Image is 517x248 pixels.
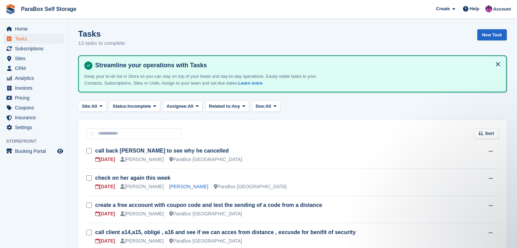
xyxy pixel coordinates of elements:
a: New Task [477,29,507,40]
span: Booking Portal [15,146,56,156]
h1: Tasks [78,29,125,38]
div: ParaBox [GEOGRAPHIC_DATA] [214,183,287,190]
a: menu [3,123,64,132]
button: Status: Incomplete [109,101,160,112]
a: menu [3,24,64,34]
div: [DATE] [95,183,115,190]
a: menu [3,103,64,112]
span: Incomplete [128,103,151,110]
span: Related to: [209,103,232,110]
span: Help [470,5,479,12]
div: [PERSON_NAME] [120,183,163,190]
a: menu [3,44,64,53]
button: Site: All [78,101,106,112]
span: Coupons [15,103,56,112]
a: menu [3,34,64,43]
div: [PERSON_NAME] [120,210,163,217]
div: ParaBox [GEOGRAPHIC_DATA] [169,237,242,245]
span: Pricing [15,93,56,103]
button: Assignee: All [163,101,203,112]
a: menu [3,54,64,63]
span: Home [15,24,56,34]
span: Status: [113,103,128,110]
div: [DATE] [95,156,115,163]
a: Learn more [238,81,262,86]
span: Assignee: [167,103,188,110]
p: Keep your to-do list in Stora so you can stay on top of your leads and day-to-day operations. Eas... [84,73,322,86]
img: stora-icon-8386f47178a22dfd0bd8f6a31ec36ba5ce8667c1dd55bd0f319d3a0aa187defe.svg [5,4,16,14]
div: [PERSON_NAME] [120,237,163,245]
span: Subscriptions [15,44,56,53]
span: CRM [15,64,56,73]
span: Any [232,103,240,110]
img: Paul Wolfson [485,5,492,12]
div: ParaBox [GEOGRAPHIC_DATA] [169,210,242,217]
a: Preview store [56,147,64,155]
span: Sites [15,54,56,63]
span: Storefront [6,138,68,145]
div: [PERSON_NAME] [120,156,163,163]
a: menu [3,146,64,156]
a: call client a14,a15, obligé , a16 and see if we can acces from distance , excusde for benifit of ... [95,229,356,235]
span: Sort [485,130,494,137]
span: Analytics [15,73,56,83]
span: All [265,103,271,110]
span: Create [436,5,450,12]
a: menu [3,113,64,122]
button: Related to: Any [205,101,249,112]
div: [DATE] [95,237,115,245]
span: Site: [82,103,91,110]
a: create a free accoount with coupon code and test the sending of a code from a distance [95,202,322,208]
a: ParaBox Self Storage [18,3,79,15]
a: [PERSON_NAME] [169,184,208,189]
a: menu [3,83,64,93]
h4: Streamline your operations with Tasks [92,61,501,69]
span: Invoices [15,83,56,93]
span: Due: [256,103,265,110]
span: Insurance [15,113,56,122]
a: check on her again this week [95,175,170,181]
span: All [91,103,97,110]
button: Due: All [252,101,280,112]
span: All [188,103,193,110]
div: ParaBox [GEOGRAPHIC_DATA] [169,156,242,163]
p: 13 tasks to complete [78,39,125,47]
a: menu [3,64,64,73]
span: Settings [15,123,56,132]
a: menu [3,93,64,103]
div: [DATE] [95,210,115,217]
span: Tasks [15,34,56,43]
a: call back [PERSON_NAME] to see why he cancelled [95,148,229,154]
span: Account [493,6,511,13]
a: menu [3,73,64,83]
